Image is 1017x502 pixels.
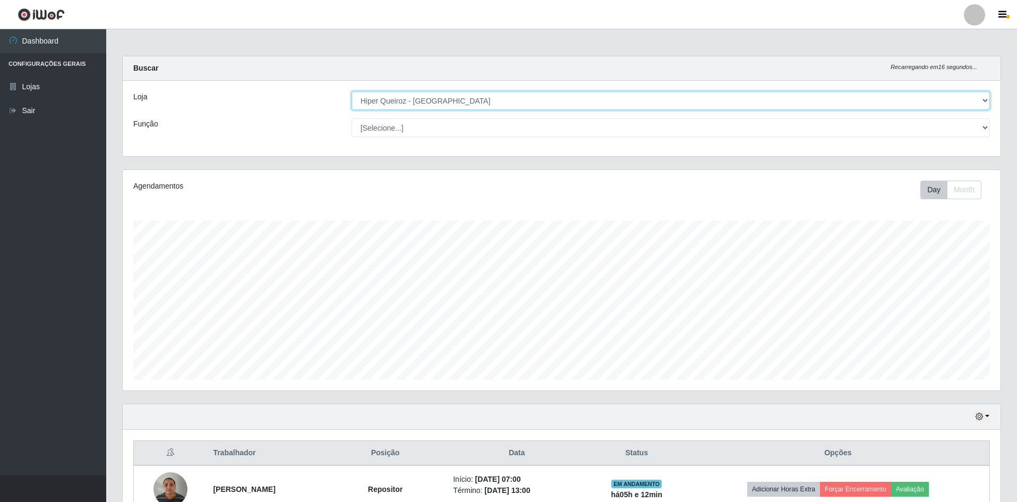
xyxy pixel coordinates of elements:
time: [DATE] 07:00 [475,475,520,483]
div: Agendamentos [133,181,481,192]
th: Trabalhador [207,441,323,466]
strong: há 05 h e 12 min [611,490,663,499]
button: Day [920,181,947,199]
li: Início: [453,474,580,485]
button: Forçar Encerramento [820,482,891,497]
img: CoreUI Logo [18,8,65,21]
span: EM ANDAMENTO [611,480,662,488]
strong: [PERSON_NAME] [213,485,275,494]
label: Loja [133,91,147,103]
th: Data [447,441,587,466]
button: Adicionar Horas Extra [747,482,820,497]
button: Avaliação [891,482,929,497]
div: First group [920,181,981,199]
div: Toolbar with button groups [920,181,990,199]
th: Posição [324,441,447,466]
th: Opções [687,441,990,466]
i: Recarregando em 16 segundos... [891,64,977,70]
strong: Buscar [133,64,158,72]
li: Término: [453,485,580,496]
strong: Repositor [368,485,403,494]
time: [DATE] 13:00 [484,486,530,495]
button: Month [947,181,981,199]
label: Função [133,118,158,130]
th: Status [587,441,687,466]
